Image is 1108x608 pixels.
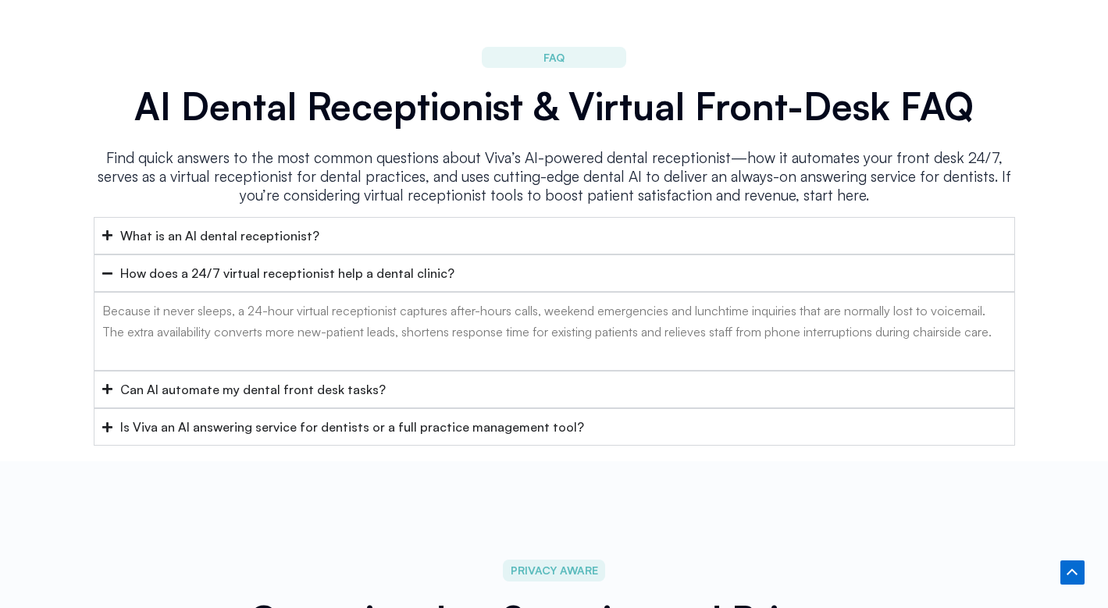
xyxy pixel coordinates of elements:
[511,561,598,579] span: PRIVACY AWARE
[94,254,1015,292] summary: How does a 24/7 virtual receptionist help a dental clinic?
[543,48,565,66] span: FAQ
[94,148,1015,204] p: Find quick answers to the most common questions about Viva’s AI-powered dental receptionist—how i...
[120,226,319,246] div: What is an AI dental receptionist?
[120,417,584,437] div: Is Viva an AI answering service for dentists or a full practice management tool?
[102,300,1006,342] p: Because it never sleeps, a 24-hour virtual receptionist captures after-hours calls, weekend emerg...
[94,84,1015,129] h2: AI Dental Receptionist & Virtual Front-Desk FAQ
[94,408,1015,446] summary: Is Viva an AI answering service for dentists or a full practice management tool?
[120,379,386,400] div: Can AI automate my dental front desk tasks?
[94,217,1015,446] div: Accordion. Open links with Enter or Space, close with Escape, and navigate with Arrow Keys
[120,263,454,283] div: How does a 24/7 virtual receptionist help a dental clinic?
[94,217,1015,254] summary: What is an AI dental receptionist?
[94,371,1015,408] summary: Can AI automate my dental front desk tasks?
